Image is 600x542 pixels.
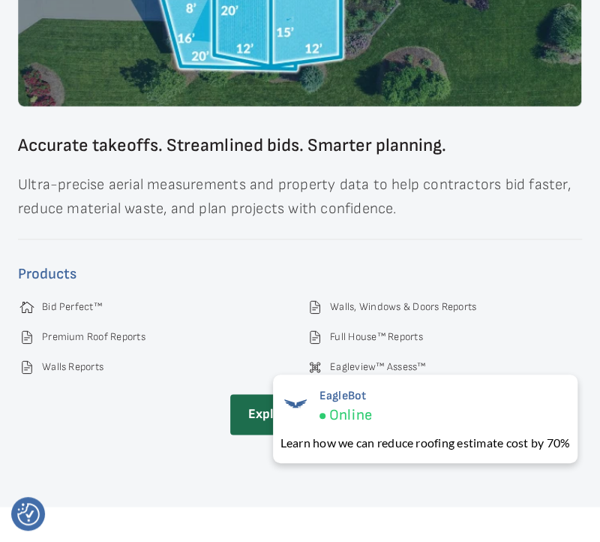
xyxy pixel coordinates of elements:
[330,300,476,314] a: Walls, Windows & Doors Reports
[329,406,372,425] span: Online
[17,503,40,525] img: Revisit consent button
[18,298,36,316] img: Group-9-1.svg
[319,389,372,403] span: EagleBot
[42,330,145,344] a: Premium Roof Reports
[230,394,370,435] a: Explore Products
[306,298,324,316] img: File_dock_light.svg
[42,360,103,374] a: Walls Reports
[42,300,102,314] a: Bid Perfect™
[280,434,570,452] div: Learn how we can reduce roofing estimate cost by 70%
[18,137,582,155] h3: Accurate takeoffs. Streamlined bids. Smarter planning.
[330,330,423,344] a: Full House™ Reports
[306,358,324,376] img: Group-9629.svg
[18,328,36,346] img: File_dock_light.svg
[18,173,582,221] p: Ultra-precise aerial measurements and property data to help contractors bid faster, reduce materi...
[280,389,310,419] img: EagleBot
[18,262,582,286] h4: Products
[18,358,36,376] img: File_dock_light.svg
[330,360,425,374] a: Eagleview™ Assess™
[17,503,40,525] button: Consent Preferences
[306,328,324,346] img: File_dock_light.svg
